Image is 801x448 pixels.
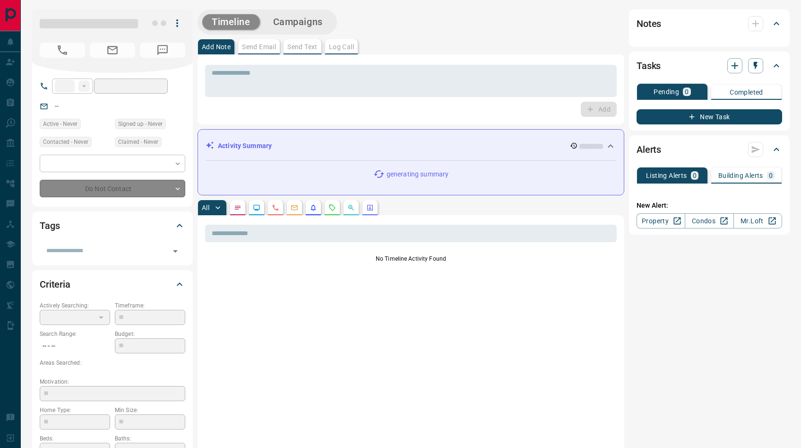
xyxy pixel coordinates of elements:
button: Timeline [202,14,260,30]
svg: Agent Actions [366,204,374,211]
p: Pending [654,88,679,95]
h2: Tasks [637,58,661,73]
p: Motivation: [40,378,185,386]
div: Tags [40,214,185,237]
div: Tasks [637,54,782,77]
p: Timeframe: [115,301,185,310]
div: Do Not Contact [40,180,185,197]
svg: Opportunities [347,204,355,211]
p: generating summary [387,169,448,179]
p: Min Size: [115,406,185,414]
div: Activity Summary [206,137,616,155]
span: No Number [140,43,185,58]
span: No Number [40,43,85,58]
span: Contacted - Never [43,137,88,147]
p: Actively Searching: [40,301,110,310]
a: Property [637,213,685,228]
svg: Requests [328,204,336,211]
span: Claimed - Never [118,137,158,147]
p: -- - -- [40,338,110,354]
p: Search Range: [40,330,110,338]
h2: Notes [637,16,661,31]
p: Baths: [115,434,185,443]
button: New Task [637,109,782,124]
p: Add Note [202,44,231,50]
button: Open [169,245,182,258]
div: Notes [637,12,782,35]
p: Listing Alerts [646,172,687,179]
p: Building Alerts [718,172,763,179]
p: Activity Summary [218,141,272,151]
p: All [202,204,209,211]
p: Budget: [115,330,185,338]
span: Active - Never [43,119,78,129]
svg: Listing Alerts [310,204,317,211]
span: No Email [90,43,135,58]
a: Condos [685,213,733,228]
div: Criteria [40,273,185,296]
p: 0 [769,172,773,179]
a: -- [55,102,59,110]
svg: Lead Browsing Activity [253,204,260,211]
h2: Criteria [40,277,70,292]
p: 0 [685,88,689,95]
p: New Alert: [637,201,782,211]
span: Signed up - Never [118,119,163,129]
h2: Tags [40,218,60,233]
p: Home Type: [40,406,110,414]
svg: Notes [234,204,241,211]
button: Campaigns [264,14,332,30]
p: Beds: [40,434,110,443]
h2: Alerts [637,142,661,157]
p: No Timeline Activity Found [205,255,617,263]
svg: Emails [291,204,298,211]
p: Completed [730,89,763,96]
svg: Calls [272,204,279,211]
div: Alerts [637,138,782,161]
p: 0 [693,172,697,179]
a: Mr.Loft [733,213,782,228]
p: Areas Searched: [40,359,185,367]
